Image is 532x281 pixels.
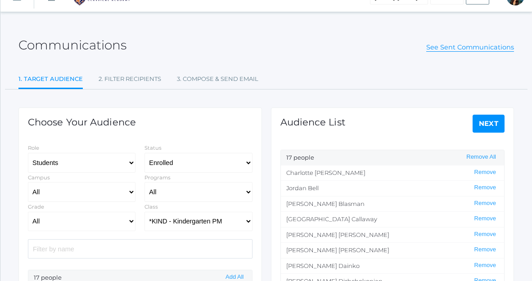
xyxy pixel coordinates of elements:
[99,70,161,88] a: 2. Filter Recipients
[473,115,505,133] a: Next
[281,242,505,258] li: [PERSON_NAME] [PERSON_NAME]
[472,200,499,207] button: Remove
[281,258,505,274] li: [PERSON_NAME] Dainko
[28,204,44,210] label: Grade
[28,145,39,151] label: Role
[18,70,83,89] a: 1. Target Audience
[281,196,505,212] li: [PERSON_NAME] Blasman
[177,70,258,88] a: 3. Compose & Send Email
[281,180,505,196] li: Jordan Bell
[223,273,246,281] button: Add All
[426,43,514,52] a: See Sent Communications
[144,145,162,151] label: Status
[472,169,499,176] button: Remove
[472,215,499,223] button: Remove
[28,239,252,259] input: Filter by name
[281,150,505,165] div: 17 people
[144,174,171,181] label: Programs
[18,38,126,52] h2: Communications
[281,165,505,181] li: Charlotte [PERSON_NAME]
[281,211,505,227] li: [GEOGRAPHIC_DATA] Callaway
[28,174,50,181] label: Campus
[144,204,158,210] label: Class
[472,246,499,254] button: Remove
[472,231,499,238] button: Remove
[281,227,505,243] li: [PERSON_NAME] [PERSON_NAME]
[472,184,499,192] button: Remove
[472,262,499,269] button: Remove
[280,117,346,127] h1: Audience List
[28,117,136,127] h1: Choose Your Audience
[464,153,499,161] button: Remove All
